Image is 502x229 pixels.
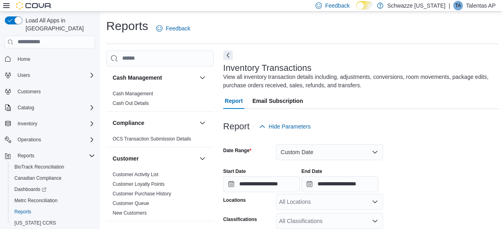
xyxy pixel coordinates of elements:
div: Talentas AP [453,1,463,10]
span: Customer Purchase History [113,191,171,197]
span: Canadian Compliance [11,173,95,183]
a: Customer Loyalty Points [113,181,165,187]
span: Dashboards [14,186,46,193]
span: Users [14,70,95,80]
a: Reports [11,207,34,217]
a: Customer Activity List [113,172,159,177]
a: Dashboards [8,184,98,195]
span: BioTrack Reconciliation [14,164,64,170]
span: Home [14,54,95,64]
div: Compliance [106,134,214,147]
div: Cash Management [106,89,214,111]
a: Customers [14,87,44,96]
button: Users [2,70,98,81]
a: Customer Purchase History [113,191,171,197]
span: OCS Transaction Submission Details [113,136,191,142]
button: [US_STATE] CCRS [8,217,98,229]
button: Reports [2,150,98,161]
button: Users [14,70,33,80]
span: Reports [11,207,95,217]
h1: Reports [106,18,148,34]
a: New Customers [113,210,147,216]
span: Reports [14,209,31,215]
a: OCS Transaction Submission Details [113,136,191,142]
button: Operations [2,134,98,145]
a: BioTrack Reconciliation [11,162,67,172]
button: Compliance [113,119,196,127]
button: Customers [2,86,98,97]
span: Dashboards [11,185,95,194]
span: Catalog [14,103,95,112]
label: End Date [302,168,322,175]
h3: Cash Management [113,74,162,82]
span: Feedback [325,2,349,10]
button: Cash Management [113,74,196,82]
button: Hide Parameters [256,119,314,135]
span: Hide Parameters [269,123,311,131]
input: Press the down key to open a popover containing a calendar. [302,176,378,192]
label: Date Range [223,147,252,154]
span: Cash Management [113,90,153,97]
a: Feedback [153,20,193,36]
a: [US_STATE] CCRS [11,218,59,228]
button: Open list of options [372,218,378,224]
span: Metrc Reconciliation [14,197,58,204]
button: Reports [8,206,98,217]
button: Next [223,50,233,60]
span: Operations [18,137,41,143]
div: Customer [106,170,214,221]
button: Metrc Reconciliation [8,195,98,206]
button: Catalog [2,102,98,113]
h3: Report [223,122,250,131]
input: Dark Mode [356,1,373,10]
p: | [448,1,450,10]
span: Customers [14,86,95,96]
span: Email Subscription [252,93,303,109]
a: Home [14,54,34,64]
input: Press the down key to open a popover containing a calendar. [223,176,300,192]
div: View all inventory transaction details including, adjustments, conversions, room movements, packa... [223,73,495,90]
button: Customer [198,154,207,163]
p: Talentas AP [466,1,496,10]
a: Cash Management [113,91,153,96]
span: BioTrack Reconciliation [11,162,95,172]
span: Users [18,72,30,78]
span: Reports [18,153,34,159]
button: Canadian Compliance [8,173,98,184]
button: Home [2,53,98,65]
button: Inventory [2,118,98,129]
span: New Customers [113,210,147,216]
span: [US_STATE] CCRS [14,220,56,226]
a: Canadian Compliance [11,173,65,183]
span: Metrc Reconciliation [11,196,95,205]
h3: Inventory Transactions [223,63,312,73]
span: Customers [18,88,41,95]
a: Cash Out Details [113,100,149,106]
span: TA [455,1,461,10]
label: Classifications [223,216,257,223]
button: Custom Date [276,144,383,160]
button: Operations [14,135,44,145]
span: Reports [14,151,95,161]
label: Start Date [223,168,246,175]
span: Feedback [166,24,190,32]
img: Cova [16,2,52,10]
span: Load All Apps in [GEOGRAPHIC_DATA] [22,16,95,32]
a: Dashboards [11,185,50,194]
a: Customer Queue [113,201,149,206]
button: Inventory [14,119,40,129]
span: Home [18,56,30,62]
span: Report [225,93,243,109]
button: Cash Management [198,73,207,82]
p: Schwazze [US_STATE] [387,1,446,10]
h3: Customer [113,155,139,163]
label: Locations [223,197,246,203]
span: Washington CCRS [11,218,95,228]
span: Inventory [14,119,95,129]
span: Canadian Compliance [14,175,62,181]
button: Compliance [198,118,207,128]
